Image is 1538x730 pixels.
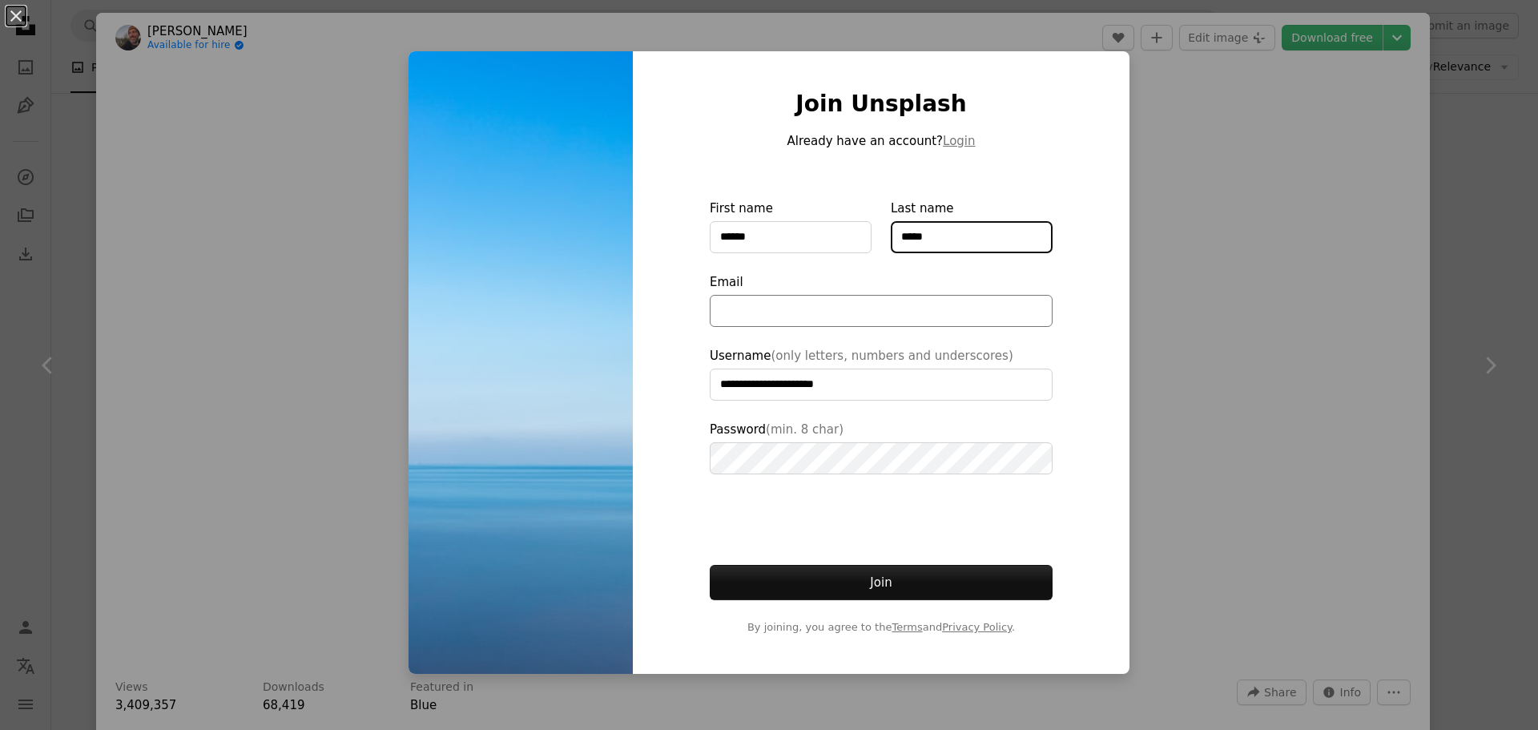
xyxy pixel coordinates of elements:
[771,349,1013,363] span: (only letters, numbers and underscores)
[710,90,1053,119] h1: Join Unsplash
[710,442,1053,474] input: Password(min. 8 char)
[892,621,922,633] a: Terms
[710,619,1053,635] span: By joining, you agree to the and .
[710,295,1053,327] input: Email
[710,420,1053,474] label: Password
[710,272,1053,327] label: Email
[942,621,1012,633] a: Privacy Policy
[943,131,975,151] button: Login
[710,369,1053,401] input: Username(only letters, numbers and underscores)
[891,199,1053,253] label: Last name
[891,221,1053,253] input: Last name
[710,221,872,253] input: First name
[710,565,1053,600] button: Join
[710,199,872,253] label: First name
[766,422,843,437] span: (min. 8 char)
[409,51,633,674] img: photo-1562814830-8286a3397045
[710,346,1053,401] label: Username
[710,131,1053,151] p: Already have an account?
